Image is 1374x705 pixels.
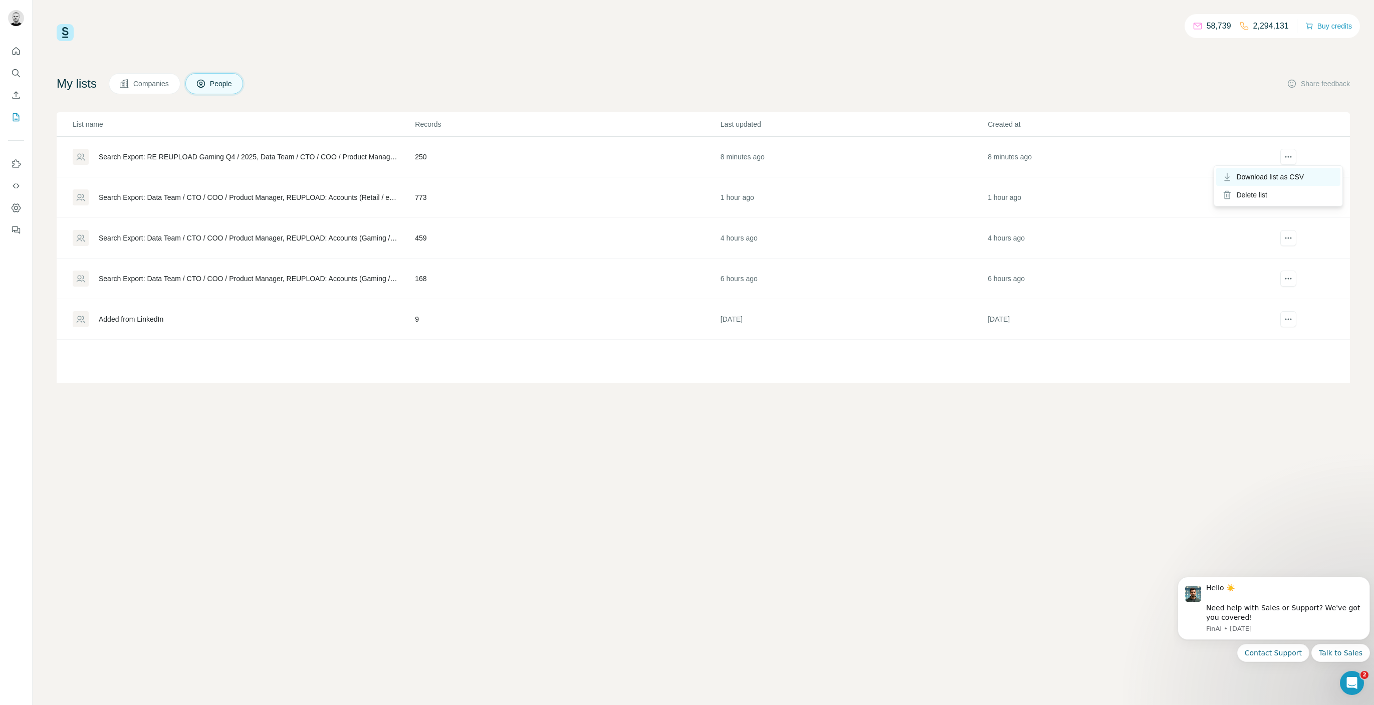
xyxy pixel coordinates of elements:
span: Companies [133,79,170,89]
td: 168 [414,259,720,299]
h4: My lists [57,76,97,92]
iframe: Intercom notifications message [1174,565,1374,700]
div: Search Export: Data Team / CTO / COO / Product Manager, REUPLOAD: Accounts (Gaming / iGaming / Ap... [99,233,398,243]
button: Buy credits [1305,19,1352,33]
td: [DATE] [720,299,987,340]
button: actions [1280,149,1296,165]
p: 58,739 [1207,20,1231,32]
button: Enrich CSV [8,86,24,104]
div: Added from LinkedIn [99,314,163,324]
p: 2,294,131 [1253,20,1289,32]
button: actions [1280,311,1296,327]
td: 8 minutes ago [720,137,987,177]
td: 4 hours ago [720,218,987,259]
td: [DATE] [987,299,1254,340]
button: Dashboard [8,199,24,217]
div: Search Export: Data Team / CTO / COO / Product Manager, REUPLOAD: Accounts (Retail / eCommerce) Q... [99,192,398,202]
td: 459 [414,218,720,259]
td: 8 minutes ago [987,137,1254,177]
img: Avatar [8,10,24,26]
td: 1 hour ago [987,177,1254,218]
div: Search Export: RE REUPLOAD Gaming Q4 / 2025, Data Team / CTO / COO / Product Manager - [DATE] 19:37 [99,152,398,162]
td: 773 [414,177,720,218]
td: 4 hours ago [987,218,1254,259]
p: Records [415,119,720,129]
span: People [210,79,233,89]
button: Share feedback [1287,79,1350,89]
button: Quick start [8,42,24,60]
p: List name [73,119,414,129]
button: Use Surfe API [8,177,24,195]
td: 1 hour ago [720,177,987,218]
button: actions [1280,271,1296,287]
img: Surfe Logo [57,24,74,41]
span: 2 [1360,671,1368,679]
div: Delete list [1216,186,1340,204]
td: 6 hours ago [987,259,1254,299]
td: 250 [414,137,720,177]
td: 9 [414,299,720,340]
td: 6 hours ago [720,259,987,299]
span: Download list as CSV [1236,172,1304,182]
iframe: Intercom live chat [1340,671,1364,695]
p: Created at [988,119,1254,129]
button: My lists [8,108,24,126]
p: Last updated [721,119,987,129]
button: Feedback [8,221,24,239]
button: actions [1280,230,1296,246]
button: Use Surfe on LinkedIn [8,155,24,173]
div: Search Export: Data Team / CTO / COO / Product Manager, REUPLOAD: Accounts (Gaming / iGaming / Ap... [99,274,398,284]
button: Search [8,64,24,82]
